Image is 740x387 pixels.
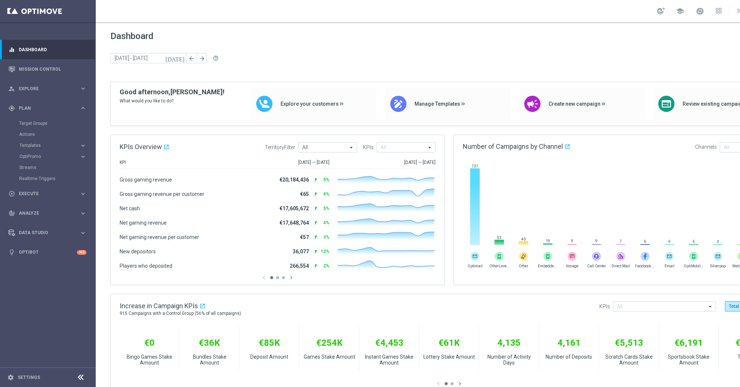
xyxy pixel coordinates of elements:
span: Execute [19,191,80,196]
i: person_search [8,85,15,92]
i: keyboard_arrow_right [80,105,87,112]
i: keyboard_arrow_right [80,229,87,236]
span: school [676,7,684,15]
div: Data Studio [8,229,80,236]
a: Streams [19,165,77,170]
div: Optibot [8,243,87,262]
button: lightbulb Optibot +10 [8,249,87,255]
div: Plan [8,105,80,112]
span: Data Studio [19,231,80,235]
a: Target Groups [19,120,77,126]
span: Analyze [19,211,80,215]
i: keyboard_arrow_right [80,85,87,92]
i: track_changes [8,210,15,217]
div: OptiPromo [19,151,95,162]
button: Data Studio keyboard_arrow_right [8,230,87,236]
button: gps_fixed Plan keyboard_arrow_right [8,105,87,111]
i: play_circle_outline [8,190,15,197]
button: OptiPromo keyboard_arrow_right [19,154,87,159]
div: Templates [19,140,95,151]
span: OptiPromo [20,154,72,159]
div: Explore [8,85,80,92]
button: equalizer Dashboard [8,47,87,53]
a: Mission Control [19,59,87,79]
div: Dashboard [8,40,87,59]
button: Templates keyboard_arrow_right [19,143,87,148]
a: Settings [18,375,40,380]
div: Streams [19,162,95,173]
a: Optibot [19,243,77,262]
div: Analyze [8,210,80,217]
i: equalizer [8,46,15,53]
a: Actions [19,131,77,137]
button: Mission Control [8,66,87,72]
div: +10 [77,250,87,255]
div: Mission Control [8,59,87,79]
span: Plan [19,106,80,110]
div: Realtime Triggers [19,173,95,184]
i: lightbulb [8,249,15,256]
a: Realtime Triggers [19,176,77,182]
div: Target Groups [19,118,95,129]
div: OptiPromo [20,154,80,159]
i: settings [7,374,14,381]
span: Explore [19,87,80,91]
div: Templates [20,143,80,148]
i: keyboard_arrow_right [80,210,87,217]
button: track_changes Analyze keyboard_arrow_right [8,210,87,216]
i: keyboard_arrow_right [80,153,87,160]
button: play_circle_outline Execute keyboard_arrow_right [8,191,87,197]
div: Execute [8,190,80,197]
i: keyboard_arrow_right [80,190,87,197]
button: person_search Explore keyboard_arrow_right [8,86,87,92]
span: Templates [20,143,72,148]
a: Dashboard [19,40,87,59]
div: Actions [19,129,95,140]
i: keyboard_arrow_right [80,142,87,149]
i: gps_fixed [8,105,15,112]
